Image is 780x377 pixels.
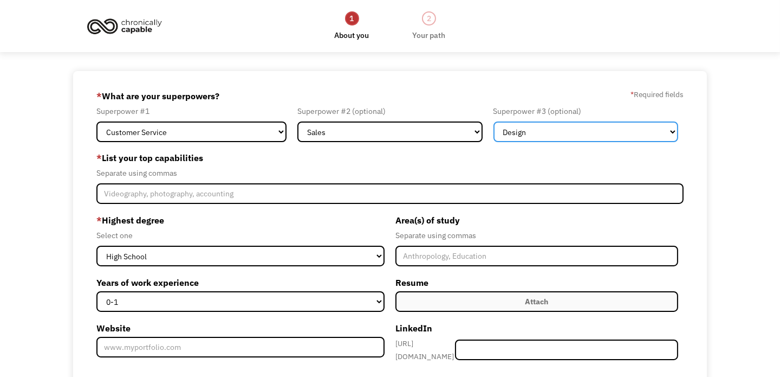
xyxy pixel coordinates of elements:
[395,274,678,291] label: Resume
[395,246,678,266] input: Anthropology, Education
[96,274,385,291] label: Years of work experience
[395,229,678,242] div: Separate using commas
[297,105,482,118] div: Superpower #2 (optional)
[413,29,446,42] div: Your path
[395,337,455,363] div: [URL][DOMAIN_NAME]
[345,11,359,25] div: 1
[96,320,385,337] label: Website
[96,149,684,167] label: List your top capabilities
[335,29,369,42] div: About you
[96,337,385,357] input: www.myportfolio.com
[96,183,684,204] input: Videography, photography, accounting
[96,87,219,105] label: What are your superpowers?
[395,291,678,312] label: Attach
[413,10,446,42] a: 2Your path
[335,10,369,42] a: 1About you
[395,320,678,337] label: LinkedIn
[96,212,385,229] label: Highest degree
[84,14,165,38] img: Chronically Capable logo
[525,295,548,308] div: Attach
[422,11,436,25] div: 2
[96,167,684,180] div: Separate using commas
[493,105,678,118] div: Superpower #3 (optional)
[395,212,678,229] label: Area(s) of study
[96,229,385,242] div: Select one
[96,105,287,118] div: Superpower #1
[630,88,684,101] label: Required fields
